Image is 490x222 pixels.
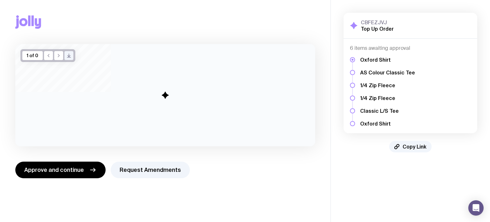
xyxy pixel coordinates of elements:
[15,162,106,178] button: Approve and continue
[360,120,415,127] h5: Oxford Shirt
[360,57,415,63] h5: Oxford Shirt
[67,54,71,57] g: /> />
[361,26,394,32] h2: Top Up Order
[24,166,84,174] span: Approve and continue
[350,45,471,51] h4: 6 items awaiting approval
[361,19,394,26] h3: CBFEZJVJ
[403,143,427,150] span: Copy Link
[360,82,415,88] h5: 1/4 Zip Fleece
[22,51,43,60] div: 1 of 0
[389,141,432,152] button: Copy Link
[111,162,190,178] button: Request Amendments
[360,95,415,101] h5: 1/4 Zip Fleece
[64,51,73,60] button: />/>
[360,69,415,76] h5: AS Colour Classic Tee
[360,108,415,114] h5: Classic L/S Tee
[468,200,484,216] div: Open Intercom Messenger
